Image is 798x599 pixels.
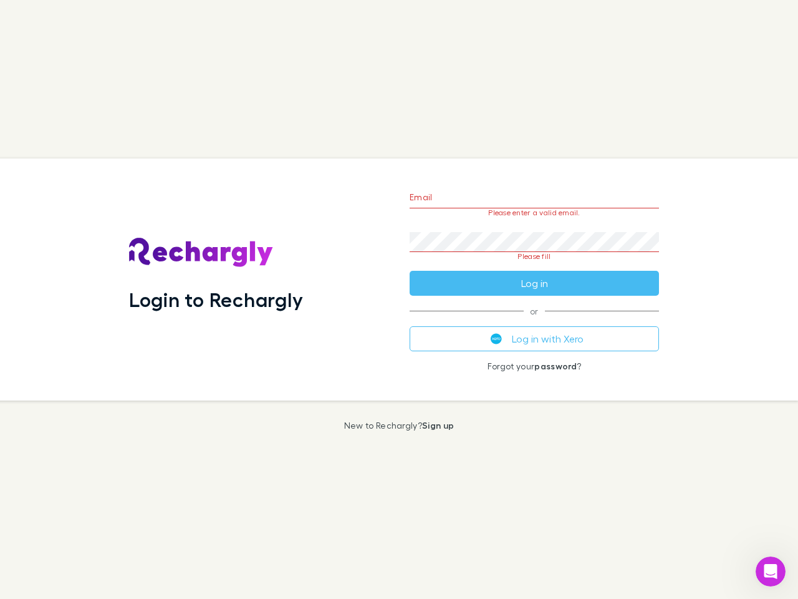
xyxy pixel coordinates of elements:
[410,252,659,261] p: Please fill
[491,333,502,344] img: Xero's logo
[534,361,577,371] a: password
[410,326,659,351] button: Log in with Xero
[410,361,659,371] p: Forgot your ?
[129,288,303,311] h1: Login to Rechargly
[756,557,786,587] iframe: Intercom live chat
[410,271,659,296] button: Log in
[129,238,274,268] img: Rechargly's Logo
[422,420,454,431] a: Sign up
[344,421,454,431] p: New to Rechargly?
[410,311,659,311] span: or
[410,208,659,217] p: Please enter a valid email.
